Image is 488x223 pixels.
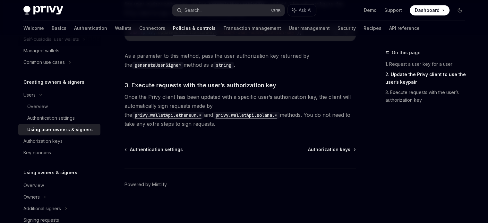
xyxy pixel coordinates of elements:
button: Search...CtrlK [172,4,285,16]
div: Key quorums [23,149,51,157]
a: Dashboard [410,5,449,15]
code: privy.walletApi.ethereum.* [132,112,204,119]
span: Authorization keys [308,146,350,153]
div: Authentication settings [27,114,75,122]
span: Once the Privy client has been updated with a specific user’s authorization key, the client will ... [124,92,356,128]
div: Search... [184,6,202,14]
a: Transaction management [223,21,281,36]
div: Common use cases [23,58,65,66]
div: Overview [23,182,44,189]
span: Ctrl K [271,8,281,13]
span: On this page [392,49,421,56]
code: privy.walletApi.solana.* [213,112,280,119]
a: Authorization keys [18,135,100,147]
button: Ask AI [288,4,316,16]
div: Owners [23,193,40,201]
a: privy.walletApi.solana.* [213,112,280,118]
span: Authentication settings [130,146,183,153]
a: Security [338,21,356,36]
a: Powered by Mintlify [124,181,167,188]
h5: Using owners & signers [23,169,77,176]
span: 3. Execute requests with the user’s authorization key [124,81,276,90]
a: Overview [18,180,100,191]
a: privy.walletApi.ethereum.* [132,112,204,118]
a: Policies & controls [173,21,216,36]
div: Authorization keys [23,137,63,145]
a: Basics [52,21,66,36]
a: 1. Request a user key for a user [385,59,470,69]
a: Support [384,7,402,13]
a: Demo [364,7,377,13]
a: Authentication settings [125,146,183,153]
a: Managed wallets [18,45,100,56]
img: dark logo [23,6,63,15]
span: Ask AI [299,7,312,13]
a: Wallets [115,21,132,36]
div: Additional signers [23,205,61,212]
code: string [213,62,234,69]
button: Toggle dark mode [455,5,465,15]
a: Welcome [23,21,44,36]
a: Authorization keys [308,146,355,153]
span: As a parameter to this method, pass the user authorization key returned by the method as a . [124,51,356,69]
a: Overview [18,101,100,112]
a: Key quorums [18,147,100,159]
a: Using user owners & signers [18,124,100,135]
a: User management [289,21,330,36]
a: Connectors [139,21,165,36]
div: Overview [27,103,48,110]
a: Authentication [74,21,107,36]
a: Recipes [364,21,381,36]
code: generateUserSigner [132,62,184,69]
a: 2. Update the Privy client to use the user’s keypair [385,69,470,87]
span: Dashboard [415,7,440,13]
a: 3. Execute requests with the user’s authorization key [385,87,470,105]
a: Authentication settings [18,112,100,124]
div: Using user owners & signers [27,126,93,133]
h5: Creating owners & signers [23,78,84,86]
a: API reference [389,21,420,36]
div: Managed wallets [23,47,59,55]
div: Users [23,91,36,99]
